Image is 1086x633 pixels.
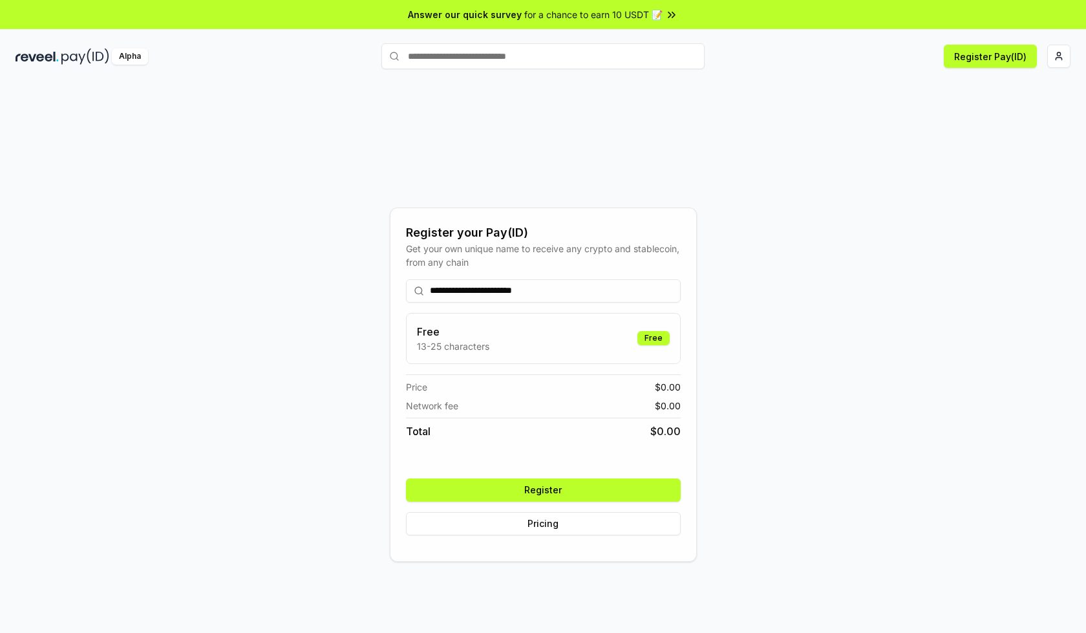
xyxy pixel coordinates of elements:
div: Register your Pay(ID) [406,224,681,242]
button: Register Pay(ID) [944,45,1037,68]
span: $ 0.00 [655,399,681,413]
span: Network fee [406,399,458,413]
div: Get your own unique name to receive any crypto and stablecoin, from any chain [406,242,681,269]
button: Pricing [406,512,681,535]
span: for a chance to earn 10 USDT 📝 [524,8,663,21]
button: Register [406,478,681,502]
span: Total [406,424,431,439]
h3: Free [417,324,489,339]
span: Price [406,380,427,394]
img: pay_id [61,48,109,65]
span: Answer our quick survey [408,8,522,21]
img: reveel_dark [16,48,59,65]
div: Alpha [112,48,148,65]
p: 13-25 characters [417,339,489,353]
div: Free [637,331,670,345]
span: $ 0.00 [655,380,681,394]
span: $ 0.00 [650,424,681,439]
